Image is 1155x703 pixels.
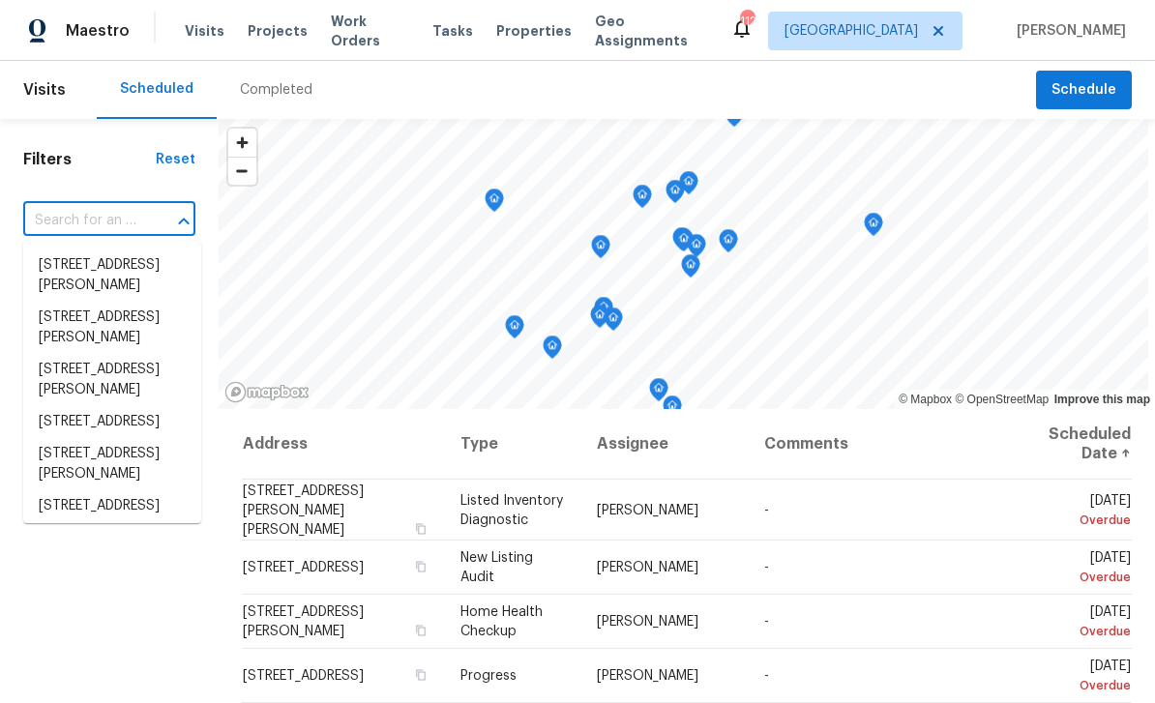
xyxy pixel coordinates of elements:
[331,12,409,50] span: Work Orders
[243,669,364,683] span: [STREET_ADDRESS]
[785,21,918,41] span: [GEOGRAPHIC_DATA]
[899,393,952,406] a: Mapbox
[1054,393,1150,406] a: Improve this map
[185,21,224,41] span: Visits
[219,119,1149,409] canvas: Map
[1031,622,1131,641] div: Overdue
[412,519,429,537] button: Copy Address
[687,234,706,264] div: Map marker
[460,551,533,584] span: New Listing Audit
[23,522,201,574] li: [STREET_ADDRESS][PERSON_NAME]
[749,409,1016,480] th: Comments
[1031,493,1131,529] span: [DATE]
[460,669,517,683] span: Progress
[1051,78,1116,103] span: Schedule
[460,493,563,526] span: Listed Inventory Diagnostic
[663,395,682,425] div: Map marker
[1036,71,1132,110] button: Schedule
[445,409,582,480] th: Type
[248,21,308,41] span: Projects
[719,229,738,259] div: Map marker
[243,483,364,536] span: [STREET_ADDRESS][PERSON_NAME][PERSON_NAME]
[66,21,130,41] span: Maestro
[955,393,1049,406] a: OpenStreetMap
[1009,21,1126,41] span: [PERSON_NAME]
[170,208,197,235] button: Close
[156,150,195,169] div: Reset
[595,12,707,50] span: Geo Assignments
[496,21,572,41] span: Properties
[633,185,652,215] div: Map marker
[597,561,698,574] span: [PERSON_NAME]
[23,438,201,490] li: [STREET_ADDRESS][PERSON_NAME]
[597,669,698,683] span: [PERSON_NAME]
[242,409,445,480] th: Address
[505,315,524,345] div: Map marker
[120,79,193,99] div: Scheduled
[228,157,256,185] button: Zoom out
[412,666,429,684] button: Copy Address
[23,150,156,169] h1: Filters
[581,409,749,480] th: Assignee
[543,336,562,366] div: Map marker
[432,24,473,38] span: Tasks
[681,254,700,284] div: Map marker
[1031,510,1131,529] div: Overdue
[591,235,610,265] div: Map marker
[674,228,694,258] div: Map marker
[23,69,66,111] span: Visits
[23,490,201,522] li: [STREET_ADDRESS]
[594,297,613,327] div: Map marker
[672,227,692,257] div: Map marker
[412,622,429,639] button: Copy Address
[1031,605,1131,641] span: [DATE]
[1016,409,1132,480] th: Scheduled Date ↑
[23,302,201,354] li: [STREET_ADDRESS][PERSON_NAME]
[228,129,256,157] button: Zoom in
[764,615,769,629] span: -
[679,171,698,201] div: Map marker
[764,561,769,574] span: -
[666,180,685,210] div: Map marker
[764,669,769,683] span: -
[604,308,623,337] div: Map marker
[1031,551,1131,587] span: [DATE]
[740,12,754,31] div: 112
[23,249,201,302] li: [STREET_ADDRESS][PERSON_NAME]
[590,305,609,335] div: Map marker
[243,605,364,638] span: [STREET_ADDRESS][PERSON_NAME]
[23,354,201,406] li: [STREET_ADDRESS][PERSON_NAME]
[23,406,201,438] li: [STREET_ADDRESS]
[1031,676,1131,695] div: Overdue
[224,381,310,403] a: Mapbox homepage
[1031,659,1131,695] span: [DATE]
[243,561,364,574] span: [STREET_ADDRESS]
[228,158,256,185] span: Zoom out
[412,558,429,575] button: Copy Address
[597,503,698,516] span: [PERSON_NAME]
[23,206,141,236] input: Search for an address...
[649,378,668,408] div: Map marker
[864,213,883,243] div: Map marker
[1031,568,1131,587] div: Overdue
[597,615,698,629] span: [PERSON_NAME]
[460,605,543,638] span: Home Health Checkup
[764,503,769,516] span: -
[485,189,504,219] div: Map marker
[240,80,312,100] div: Completed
